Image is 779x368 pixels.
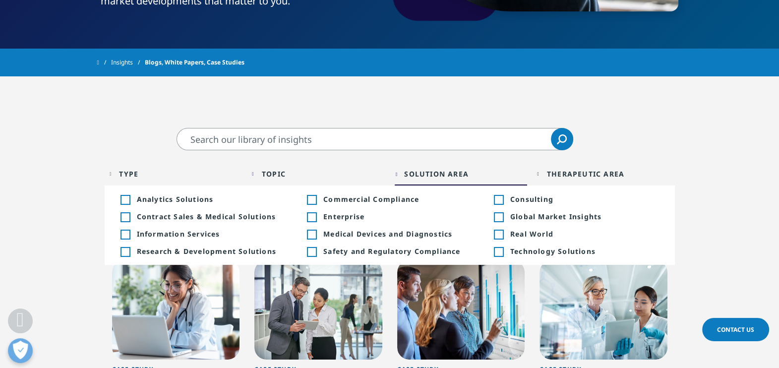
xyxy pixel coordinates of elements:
span: Research & Development Solutions [137,246,286,256]
li: Inclusion filter on Global Market Insights; 6 results [483,208,670,225]
div: Inclusion filter on Research & Development Solutions; 38 results [120,247,129,256]
div: Inclusion filter on Enterprise; 130 results [307,213,316,222]
div: Inclusion filter on Safety and Regulatory Compliance; 18 results [307,247,316,256]
div: Inclusion filter on Real World; 92 results [494,230,503,239]
span: Enterprise [323,212,472,221]
span: Medical Devices and Diagnostics [323,229,472,239]
li: Inclusion filter on Consulting; 31 results [483,190,670,208]
span: Contract Sales & Medical Solutions [137,212,286,221]
div: Inclusion filter on Global Market Insights; 6 results [494,213,503,222]
div: Inclusion filter on Technology Solutions; 84 results [494,247,503,256]
a: Insights [111,54,145,71]
input: Search [177,128,573,150]
div: Inclusion filter on Contract Sales & Medical Solutions; 49 results [120,213,129,222]
li: Inclusion filter on Technology Solutions; 84 results [483,243,670,260]
span: Safety and Regulatory Compliance [323,246,472,256]
button: Open Preferences [8,338,33,363]
div: Inclusion filter on Medical Devices and Diagnostics; 78 results [307,230,316,239]
span: Contact Us [717,325,754,334]
span: Technology Solutions [510,246,659,256]
span: Global Market Insights [510,212,659,221]
li: Inclusion filter on Real World; 92 results [483,225,670,243]
a: Search [551,128,573,150]
li: Inclusion filter on Research & Development Solutions; 38 results [110,243,297,260]
span: Blogs, White Papers, Case Studies [145,54,244,71]
div: Inclusion filter on Analytics Solutions; 38 results [120,195,129,204]
svg: Search [557,134,567,144]
a: Contact Us [702,318,769,341]
div: Inclusion filter on Consulting; 31 results [494,195,503,204]
li: Inclusion filter on Medical Devices and Diagnostics; 78 results [296,225,483,243]
div: Solution Area facet. [404,169,469,179]
div: Inclusion filter on Information Services; 36 results [120,230,129,239]
li: Inclusion filter on Analytics Solutions; 38 results [110,190,297,208]
li: Inclusion filter on Safety and Regulatory Compliance; 18 results [296,243,483,260]
li: Inclusion filter on Enterprise; 130 results [296,208,483,225]
div: Therapeutic Area facet. [547,169,624,179]
li: Inclusion filter on Commercial Compliance; 14 results [296,190,483,208]
li: Inclusion filter on Contract Sales & Medical Solutions; 49 results [110,208,297,225]
span: Commercial Compliance [323,194,472,204]
span: Real World [510,229,659,239]
span: Information Services [137,229,286,239]
li: Inclusion filter on Information Services; 36 results [110,225,297,243]
div: Type facet. [119,169,138,179]
div: Inclusion filter on Commercial Compliance; 14 results [307,195,316,204]
div: Topic facet. [262,169,286,179]
span: Analytics Solutions [137,194,286,204]
span: Consulting [510,194,659,204]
